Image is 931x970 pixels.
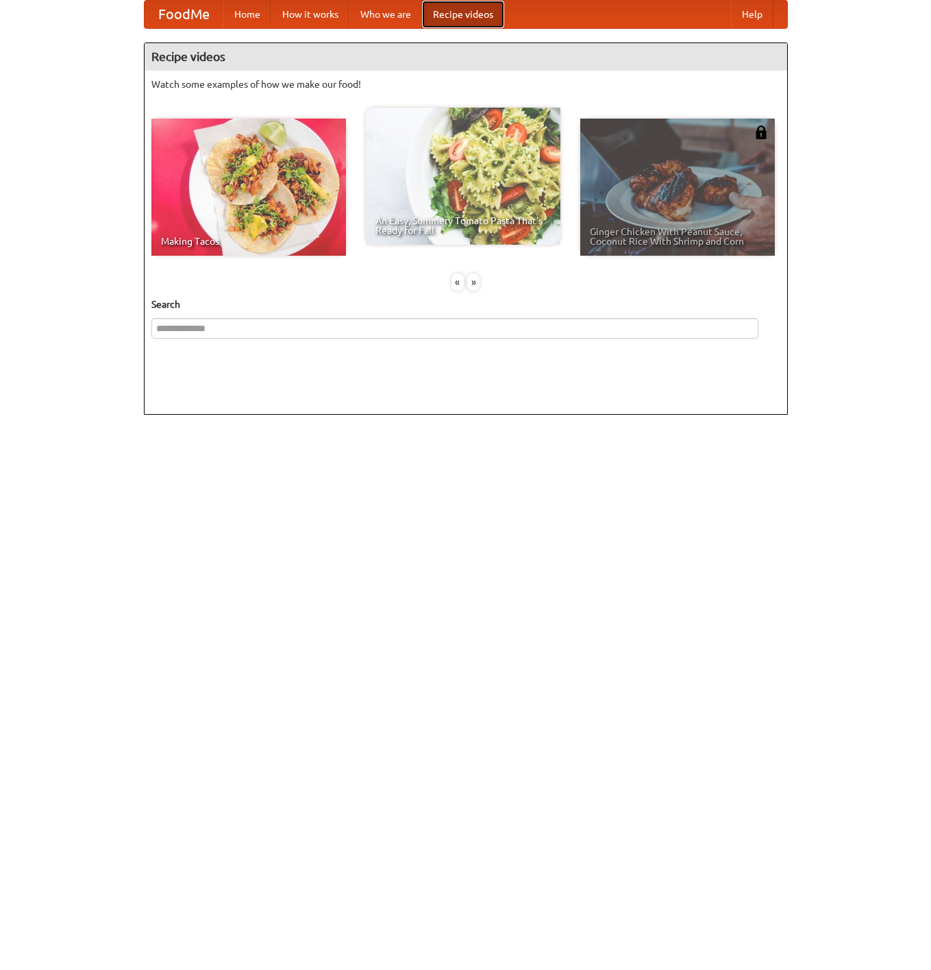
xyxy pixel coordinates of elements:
a: Recipe videos [422,1,504,28]
a: Making Tacos [151,119,346,256]
h4: Recipe videos [145,43,787,71]
a: FoodMe [145,1,223,28]
div: » [467,274,480,291]
img: 483408.png [754,125,768,139]
h5: Search [151,298,780,311]
a: How it works [271,1,349,28]
a: Home [223,1,271,28]
a: Who we are [349,1,422,28]
span: An Easy, Summery Tomato Pasta That's Ready for Fall [375,216,551,235]
span: Making Tacos [161,237,336,246]
p: Watch some examples of how we make our food! [151,77,780,91]
a: An Easy, Summery Tomato Pasta That's Ready for Fall [366,108,560,245]
a: Help [731,1,773,28]
div: « [451,274,464,291]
